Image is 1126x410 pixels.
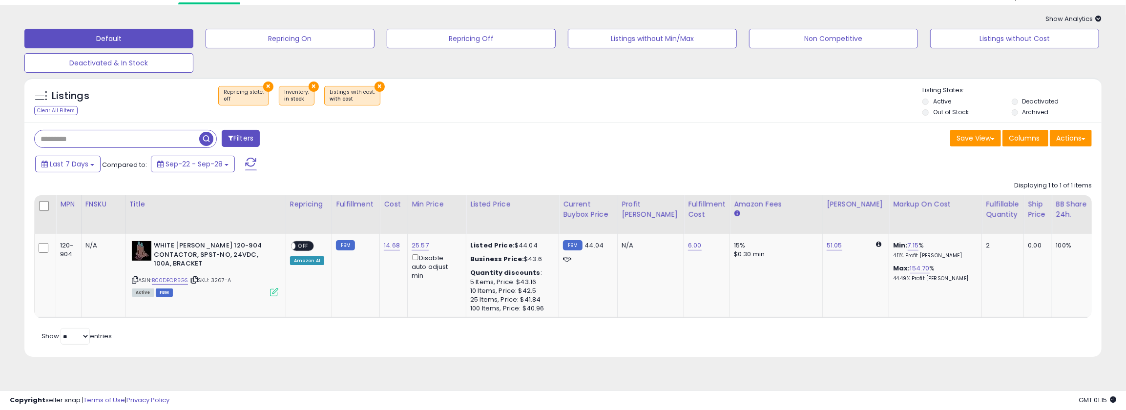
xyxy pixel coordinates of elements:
[950,130,1001,146] button: Save View
[102,160,147,169] span: Compared to:
[470,287,551,295] div: 10 Items, Price: $42.5
[986,199,1020,220] div: Fulfillable Quantity
[284,88,309,103] span: Inventory :
[85,199,121,209] div: FNSKU
[290,256,324,265] div: Amazon AI
[688,241,702,250] a: 6.00
[470,268,551,277] div: :
[622,199,680,220] div: Profit [PERSON_NAME]
[585,241,604,250] span: 44.04
[154,241,272,271] b: WHITE [PERSON_NAME] 120-904 CONTACTOR, SPST-NO, 24VDC, 100A, BRACKET
[734,241,815,250] div: 15%
[470,255,551,264] div: $43.6
[470,268,541,277] b: Quantity discounts
[470,254,524,264] b: Business Price:
[190,276,231,284] span: | SKU: 3267-A
[1028,241,1044,250] div: 0.00
[336,240,355,250] small: FBM
[893,199,978,209] div: Markup on Cost
[309,82,319,92] button: ×
[412,199,462,209] div: Min Price
[1079,395,1116,405] span: 2025-10-6 01:15 GMT
[922,86,1102,95] p: Listing States:
[290,199,328,209] div: Repricing
[1002,130,1048,146] button: Columns
[384,241,400,250] a: 14.68
[893,241,974,259] div: %
[470,295,551,304] div: 25 Items, Price: $41.84
[930,29,1099,48] button: Listings without Cost
[910,264,930,273] a: 154.70
[933,97,951,105] label: Active
[375,82,385,92] button: ×
[986,241,1016,250] div: 2
[295,242,311,250] span: OFF
[1056,199,1092,220] div: BB Share 24h.
[336,199,375,209] div: Fulfillment
[1050,130,1092,146] button: Actions
[470,304,551,313] div: 100 Items, Price: $40.96
[749,29,918,48] button: Non Competitive
[156,288,173,297] span: FBM
[330,96,375,102] div: with cost
[50,159,88,169] span: Last 7 Days
[412,252,459,280] div: Disable auto adjust min
[563,240,582,250] small: FBM
[83,395,125,405] a: Terms of Use
[24,53,193,73] button: Deactivated & In Stock
[151,156,235,172] button: Sep-22 - Sep-28
[827,241,842,250] a: 51.05
[563,199,613,220] div: Current Buybox Price
[152,276,188,285] a: B00DECR5GS
[52,89,89,103] h5: Listings
[622,241,676,250] div: N/A
[10,395,45,405] strong: Copyright
[734,199,818,209] div: Amazon Fees
[1028,199,1047,220] div: Ship Price
[688,199,726,220] div: Fulfillment Cost
[35,156,101,172] button: Last 7 Days
[60,241,74,259] div: 120-904
[908,241,919,250] a: 7.15
[42,331,112,341] span: Show: entries
[889,195,982,234] th: The percentage added to the cost of goods (COGS) that forms the calculator for Min & Max prices.
[387,29,556,48] button: Repricing Off
[166,159,223,169] span: Sep-22 - Sep-28
[284,96,309,102] div: in stock
[893,264,974,282] div: %
[568,29,737,48] button: Listings without Min/Max
[1045,14,1102,23] span: Show Analytics
[412,241,429,250] a: 25.57
[1056,241,1088,250] div: 100%
[893,264,910,273] b: Max:
[893,241,908,250] b: Min:
[330,88,375,103] span: Listings with cost :
[224,88,264,103] span: Repricing state :
[10,396,169,405] div: seller snap | |
[132,241,278,295] div: ASIN:
[60,199,77,209] div: MPN
[132,288,154,297] span: All listings currently available for purchase on Amazon
[132,241,151,261] img: 31hS1StNIOL._SL40_.jpg
[1009,133,1040,143] span: Columns
[470,278,551,287] div: 5 Items, Price: $43.16
[24,29,193,48] button: Default
[384,199,403,209] div: Cost
[222,130,260,147] button: Filters
[263,82,273,92] button: ×
[734,209,740,218] small: Amazon Fees.
[1022,97,1059,105] label: Deactivated
[129,199,282,209] div: Title
[734,250,815,259] div: $0.30 min
[893,275,974,282] p: 44.49% Profit [PERSON_NAME]
[126,395,169,405] a: Privacy Policy
[827,199,885,209] div: [PERSON_NAME]
[34,106,78,115] div: Clear All Filters
[206,29,375,48] button: Repricing On
[470,241,551,250] div: $44.04
[470,199,555,209] div: Listed Price
[1022,108,1049,116] label: Archived
[933,108,969,116] label: Out of Stock
[470,241,515,250] b: Listed Price:
[85,241,118,250] div: N/A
